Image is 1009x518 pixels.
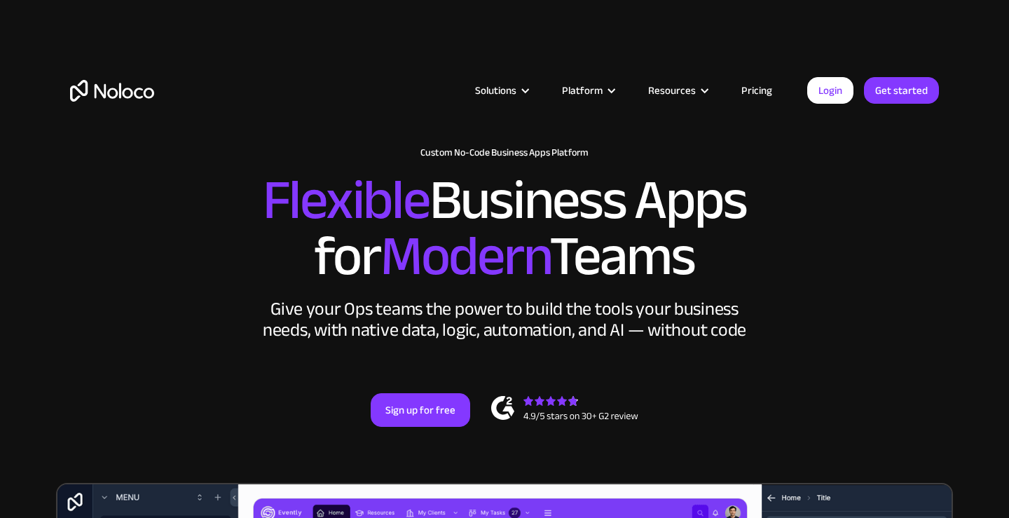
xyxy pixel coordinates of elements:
[70,80,154,102] a: home
[724,81,790,100] a: Pricing
[631,81,724,100] div: Resources
[562,81,603,100] div: Platform
[70,172,939,285] h2: Business Apps for Teams
[458,81,544,100] div: Solutions
[544,81,631,100] div: Platform
[807,77,853,104] a: Login
[259,299,750,341] div: Give your Ops teams the power to build the tools your business needs, with native data, logic, au...
[263,148,430,252] span: Flexible
[380,204,549,308] span: Modern
[371,393,470,427] a: Sign up for free
[864,77,939,104] a: Get started
[648,81,696,100] div: Resources
[475,81,516,100] div: Solutions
